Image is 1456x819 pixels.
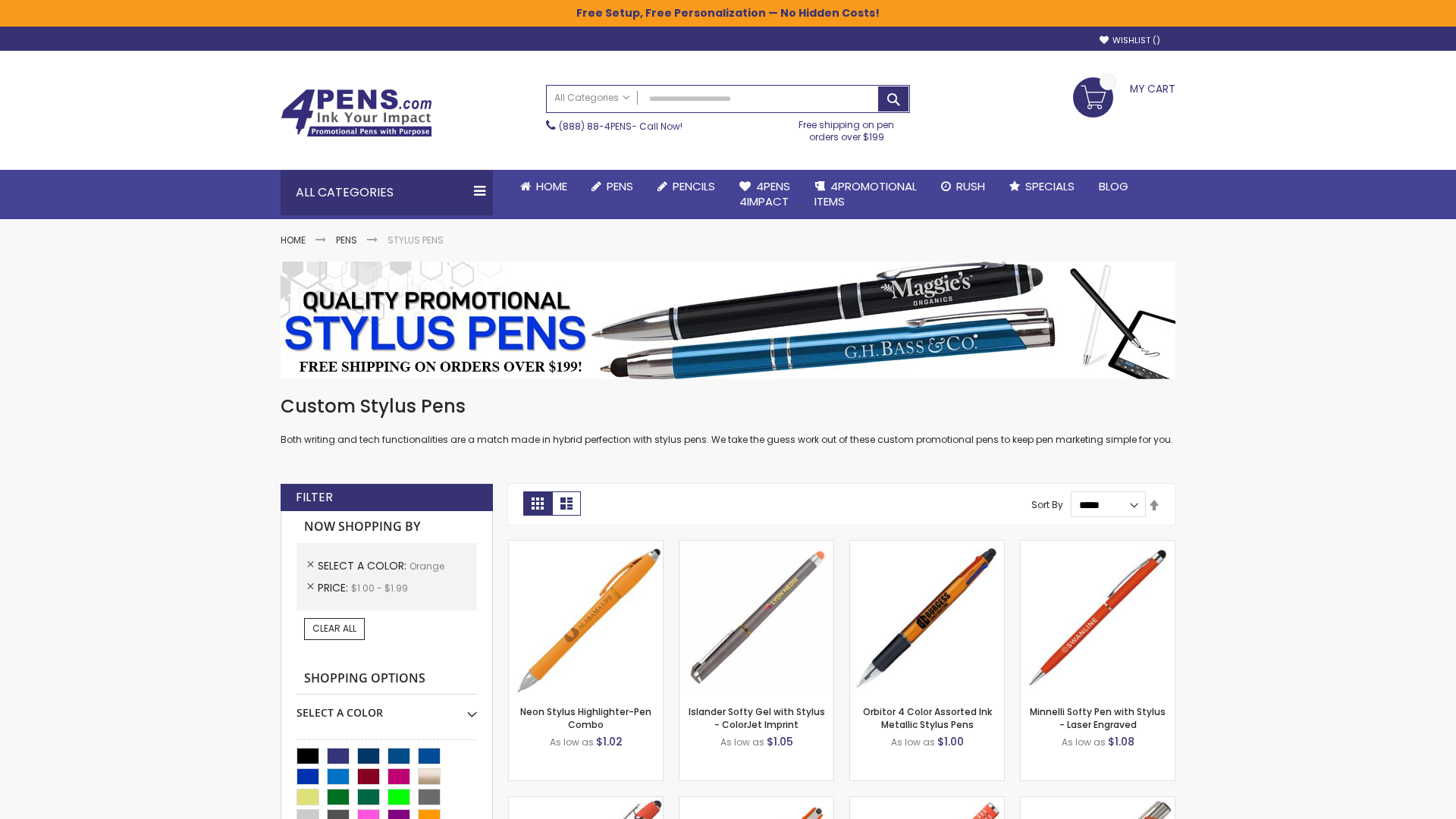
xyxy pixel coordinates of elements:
[509,796,663,809] a: 4P-MS8B-Orange
[409,560,444,573] span: Orange
[850,541,1004,695] img: Orbitor 4 Color Assorted Ink Metallic Stylus Pens-Orange
[318,580,351,595] span: Price
[929,170,997,203] a: Rush
[579,170,645,203] a: Pens
[739,178,790,209] span: 4Pens 4impact
[850,796,1004,809] a: Marin Softy Pen with Stylus - Laser Engraved-Orange
[1062,736,1106,748] span: As low as
[559,120,632,133] a: (888) 88-4PENS
[550,736,594,748] span: As low as
[509,541,663,695] img: Neon Stylus Highlighter-Pen Combo-Orange
[554,92,630,104] span: All Categories
[679,796,833,809] a: Avendale Velvet Touch Stylus Gel Pen-Orange
[297,663,477,695] strong: Shopping Options
[802,170,929,219] a: 4PROMOTIONALITEMS
[281,262,1175,379] img: Stylus Pens
[956,178,985,194] span: Rush
[1087,170,1141,203] a: Blog
[297,695,477,720] div: Select A Color
[304,618,365,639] a: Clear All
[1031,498,1063,511] label: Sort By
[547,86,638,111] a: All Categories
[607,178,633,194] span: Pens
[596,734,623,749] span: $1.02
[814,178,917,209] span: 4PROMOTIONAL ITEMS
[388,234,444,246] strong: Stylus Pens
[863,705,992,730] a: Orbitor 4 Color Assorted Ink Metallic Stylus Pens
[850,540,1004,553] a: Orbitor 4 Color Assorted Ink Metallic Stylus Pens-Orange
[689,705,825,730] a: Islander Softy Gel with Stylus - ColorJet Imprint
[312,622,356,635] span: Clear All
[1099,178,1128,194] span: Blog
[783,113,911,143] div: Free shipping on pen orders over $199
[679,541,833,695] img: Islander Softy Gel with Stylus - ColorJet Imprint-Orange
[679,540,833,553] a: Islander Softy Gel with Stylus - ColorJet Imprint-Orange
[523,491,552,516] strong: Grid
[1025,178,1075,194] span: Specials
[673,178,715,194] span: Pencils
[1021,796,1175,809] a: Tres-Chic Softy Brights with Stylus Pen - Laser-Orange
[520,705,651,730] a: Neon Stylus Highlighter-Pen Combo
[536,178,567,194] span: Home
[720,736,764,748] span: As low as
[1030,705,1166,730] a: Minnelli Softy Pen with Stylus - Laser Engraved
[1021,541,1175,695] img: Minnelli Softy Pen with Stylus - Laser Engraved-Orange
[296,489,333,506] strong: Filter
[645,170,727,203] a: Pencils
[297,511,477,543] strong: Now Shopping by
[891,736,935,748] span: As low as
[509,540,663,553] a: Neon Stylus Highlighter-Pen Combo-Orange
[1100,35,1160,46] a: Wishlist
[1108,734,1134,749] span: $1.08
[1021,540,1175,553] a: Minnelli Softy Pen with Stylus - Laser Engraved-Orange
[508,170,579,203] a: Home
[937,734,964,749] span: $1.00
[559,120,682,133] span: - Call Now!
[997,170,1087,203] a: Specials
[281,394,1175,447] div: Both writing and tech functionalities are a match made in hybrid perfection with stylus pens. We ...
[281,234,306,246] a: Home
[281,394,1175,419] h1: Custom Stylus Pens
[727,170,802,219] a: 4Pens4impact
[318,558,409,573] span: Select A Color
[281,89,432,137] img: 4Pens Custom Pens and Promotional Products
[767,734,793,749] span: $1.05
[336,234,357,246] a: Pens
[281,170,493,215] div: All Categories
[351,582,408,595] span: $1.00 - $1.99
